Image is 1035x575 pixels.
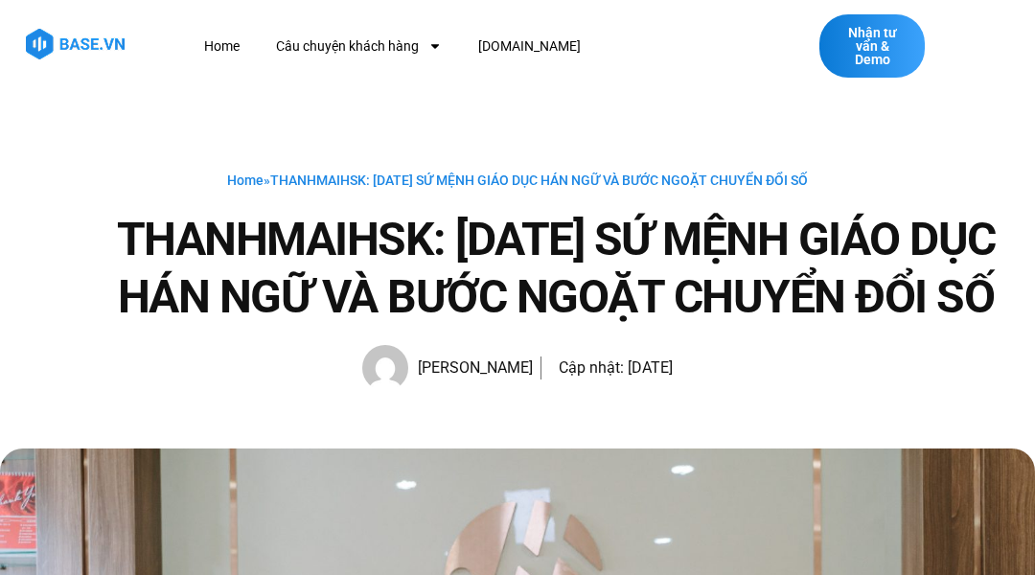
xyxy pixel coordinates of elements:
span: Cập nhật: [559,358,624,377]
h1: THANHMAIHSK: [DATE] SỨ MỆNH GIÁO DỤC HÁN NGỮ VÀ BƯỚC NGOẶT CHUYỂN ĐỔI SỐ [77,211,1035,326]
a: Home [190,29,254,64]
nav: Menu [190,29,737,64]
a: Nhận tư vấn & Demo [819,14,925,78]
span: » [227,172,808,188]
time: [DATE] [628,358,673,377]
a: Picture of Hạnh Hoàng [PERSON_NAME] [362,345,533,391]
img: Picture of Hạnh Hoàng [362,345,408,391]
a: Home [227,172,264,188]
span: THANHMAIHSK: [DATE] SỨ MỆNH GIÁO DỤC HÁN NGỮ VÀ BƯỚC NGOẶT CHUYỂN ĐỔI SỐ [270,172,808,188]
a: [DOMAIN_NAME] [464,29,595,64]
span: Nhận tư vấn & Demo [839,26,906,66]
span: [PERSON_NAME] [408,355,533,381]
a: Câu chuyện khách hàng [262,29,456,64]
